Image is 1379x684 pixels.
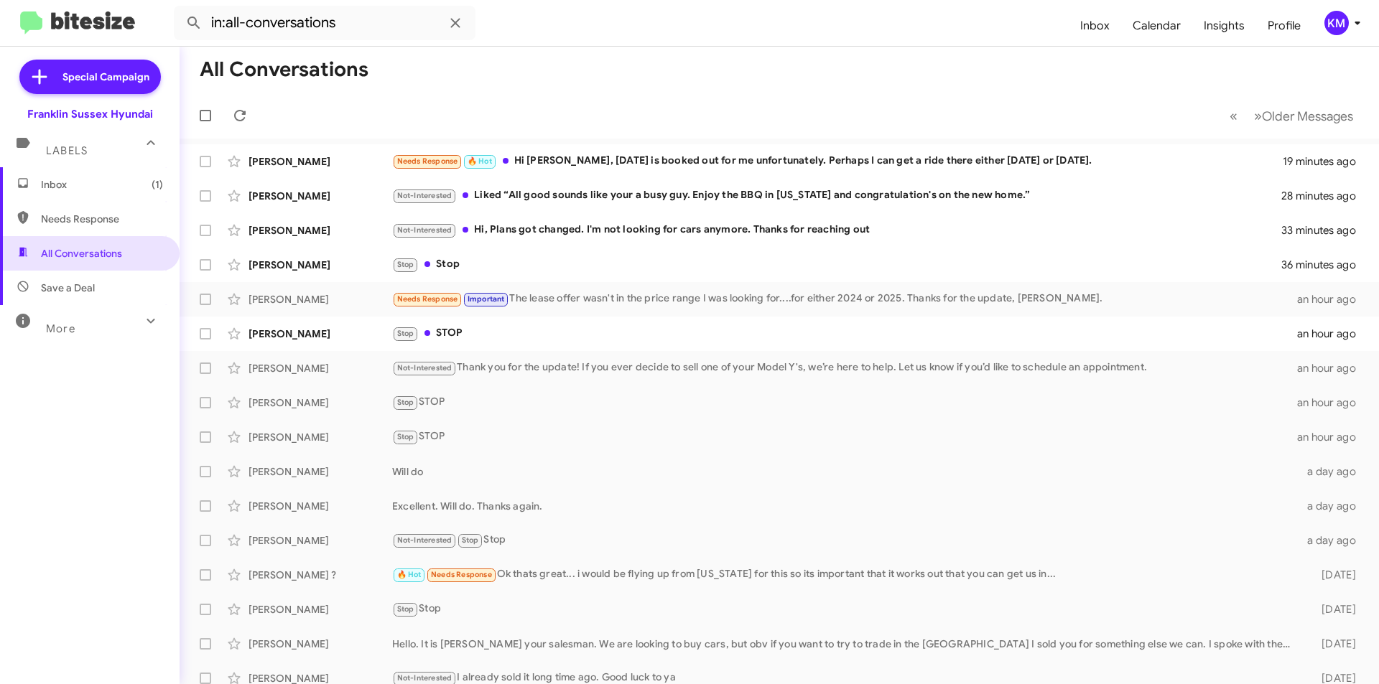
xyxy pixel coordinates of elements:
div: Franklin Sussex Hyundai [27,107,153,121]
span: Labels [46,144,88,157]
div: an hour ago [1297,361,1368,375]
div: STOP [392,428,1297,445]
span: Stop [462,535,479,545]
a: Inbox [1069,5,1121,47]
div: [DATE] [1299,602,1368,617]
button: Previous [1221,101,1246,131]
span: Not-Interested [397,225,452,235]
div: 28 minutes ago [1281,189,1368,203]
div: Hi, Plans got changed. I'm not looking for cars anymore. Thanks for reaching out [392,222,1281,238]
div: STOP [392,394,1297,411]
div: [PERSON_NAME] [249,361,392,375]
div: an hour ago [1297,327,1368,341]
span: Special Campaign [62,70,149,84]
div: STOP [392,325,1297,342]
div: Thank you for the update! If you ever decide to sell one of your Model Y's, we’re here to help. L... [392,360,1297,376]
span: All Conversations [41,246,122,261]
span: Not-Interested [397,535,452,545]
span: 🔥 Hot [397,570,422,579]
div: Stop [392,532,1299,548]
span: More [46,322,75,335]
span: Not-Interested [397,191,452,200]
div: Hi [PERSON_NAME], [DATE] is booked out for me unfortunately. Perhaps I can get a ride there eithe... [392,153,1283,169]
a: Special Campaign [19,60,161,94]
div: 33 minutes ago [1281,223,1368,238]
div: [DATE] [1299,568,1368,582]
h1: All Conversations [200,58,368,81]
div: KM [1324,11,1349,35]
div: an hour ago [1297,292,1368,306]
div: [PERSON_NAME] [249,395,392,410]
div: [PERSON_NAME] [249,637,392,651]
button: KM [1312,11,1363,35]
div: an hour ago [1297,430,1368,444]
div: [DATE] [1299,637,1368,651]
div: a day ago [1299,499,1368,513]
span: Stop [397,604,414,614]
a: Calendar [1121,5,1192,47]
span: Stop [397,329,414,338]
div: an hour ago [1297,395,1368,410]
div: a day ago [1299,533,1368,548]
div: [PERSON_NAME] [249,533,392,548]
span: Save a Deal [41,281,95,295]
button: Next [1245,101,1362,131]
span: « [1230,107,1238,125]
span: Not-Interested [397,673,452,683]
div: Liked “All good sounds like your a busy guy. Enjoy the BBQ in [US_STATE] and congratulation's on ... [392,187,1281,204]
span: (1) [152,177,163,192]
span: Stop [397,260,414,269]
span: Needs Response [397,294,458,304]
span: Needs Response [41,212,163,226]
div: [PERSON_NAME] [249,292,392,306]
div: The lease offer wasn't in the price range I was looking for....for either 2024 or 2025. Thanks fo... [392,291,1297,307]
span: Stop [397,398,414,407]
span: » [1254,107,1262,125]
div: [PERSON_NAME] [249,464,392,479]
div: [PERSON_NAME] [249,223,392,238]
span: Stop [397,432,414,441]
span: Older Messages [1262,108,1353,124]
div: [PERSON_NAME] [249,258,392,272]
div: Hello. It is [PERSON_NAME] your salesman. We are looking to buy cars, but obv if you want to try ... [392,637,1299,651]
span: Not-Interested [397,363,452,373]
span: 🔥 Hot [468,156,492,166]
a: Insights [1192,5,1256,47]
span: Important [468,294,505,304]
div: Excellent. Will do. Thanks again. [392,499,1299,513]
div: [PERSON_NAME] ? [249,568,392,582]
div: Stop [392,601,1299,617]
div: [PERSON_NAME] [249,189,392,203]
div: Will do [392,464,1299,479]
nav: Page navigation example [1222,101,1362,131]
div: 19 minutes ago [1283,154,1368,169]
input: Search [174,6,475,40]
div: a day ago [1299,464,1368,479]
div: [PERSON_NAME] [249,327,392,341]
div: [PERSON_NAME] [249,154,392,169]
span: Inbox [41,177,163,192]
div: 36 minutes ago [1281,258,1368,272]
div: [PERSON_NAME] [249,430,392,444]
div: Ok thats great... i would be flying up from [US_STATE] for this so its important that it works ou... [392,566,1299,583]
span: Needs Response [431,570,492,579]
a: Profile [1256,5,1312,47]
div: [PERSON_NAME] [249,499,392,513]
div: [PERSON_NAME] [249,602,392,617]
span: Needs Response [397,156,458,166]
div: Stop [392,256,1281,273]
